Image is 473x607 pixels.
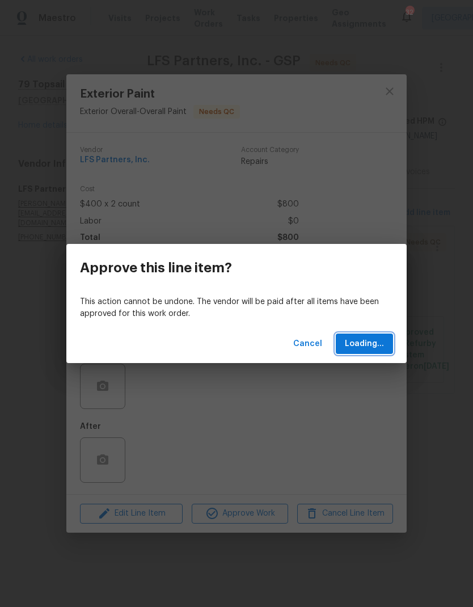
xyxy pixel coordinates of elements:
p: This action cannot be undone. The vendor will be paid after all items have been approved for this... [80,296,393,320]
button: Cancel [289,334,327,355]
span: Loading... [345,337,384,351]
button: Loading... [336,334,393,355]
span: Cancel [293,337,322,351]
h3: Approve this line item? [80,260,232,276]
